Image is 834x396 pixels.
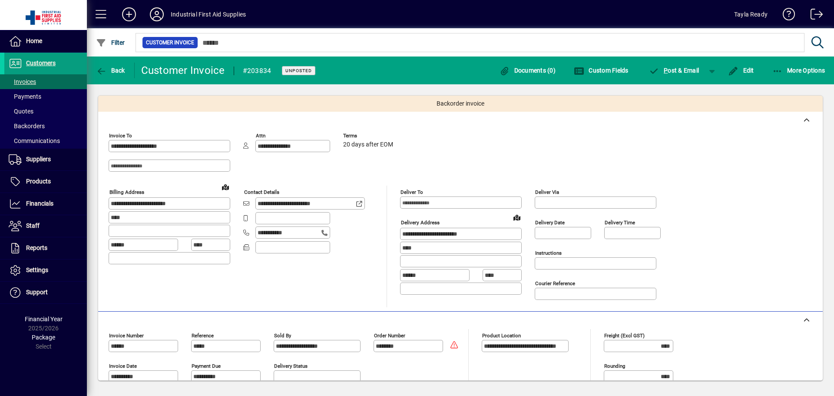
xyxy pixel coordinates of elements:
mat-label: Invoice date [109,363,137,369]
span: Invoices [9,78,36,85]
a: Communications [4,133,87,148]
span: Terms [343,133,395,139]
mat-label: Invoice To [109,133,132,139]
mat-label: Reference [192,333,214,339]
mat-label: Order number [374,333,405,339]
span: Backorders [9,123,45,130]
span: Package [32,334,55,341]
a: Logout [804,2,823,30]
span: Products [26,178,51,185]
span: Reports [26,244,47,251]
span: Staff [26,222,40,229]
mat-label: Freight (excl GST) [604,333,645,339]
a: Suppliers [4,149,87,170]
a: View on map [218,180,232,194]
span: ost & Email [649,67,699,74]
a: Staff [4,215,87,237]
a: Quotes [4,104,87,119]
span: P [664,67,668,74]
mat-label: Courier Reference [535,280,575,286]
div: Customer Invoice [141,63,225,77]
mat-label: Payment due [192,363,221,369]
mat-label: Delivery status [274,363,308,369]
a: View on map [510,210,524,224]
span: Suppliers [26,156,51,163]
span: Payments [9,93,41,100]
button: Custom Fields [572,63,631,78]
button: Documents (0) [497,63,558,78]
span: More Options [772,67,825,74]
mat-label: Rounding [604,363,625,369]
button: Back [94,63,127,78]
span: Customer Invoice [146,38,194,47]
span: Unposted [285,68,312,73]
a: Settings [4,260,87,281]
a: Backorders [4,119,87,133]
div: Tayla Ready [734,7,768,21]
mat-label: Invoice number [109,333,144,339]
span: Back [96,67,125,74]
span: Settings [26,266,48,273]
span: Support [26,289,48,296]
a: Payments [4,89,87,104]
mat-label: Instructions [535,250,562,256]
a: Knowledge Base [776,2,795,30]
mat-label: Deliver To [400,189,423,195]
mat-label: Delivery date [535,220,565,226]
a: Reports [4,237,87,259]
span: 20 days after EOM [343,141,393,148]
a: Financials [4,193,87,215]
a: Invoices [4,74,87,89]
span: Communications [9,137,60,144]
a: Home [4,30,87,52]
mat-label: Deliver via [535,189,559,195]
span: Backorder invoice [437,99,484,108]
span: Quotes [9,108,33,115]
span: Custom Fields [574,67,629,74]
mat-label: Attn [256,133,265,139]
span: Edit [728,67,754,74]
span: Home [26,37,42,44]
mat-label: Sold by [274,333,291,339]
button: Add [115,7,143,22]
span: Customers [26,60,56,67]
button: More Options [770,63,827,78]
span: Financial Year [25,316,63,323]
span: Documents (0) [499,67,556,74]
mat-label: Product location [482,333,521,339]
app-page-header-button: Back [87,63,135,78]
a: Support [4,282,87,303]
button: Filter [94,35,127,50]
a: Products [4,171,87,193]
button: Edit [726,63,756,78]
mat-label: Delivery time [605,220,635,226]
div: Industrial First Aid Supplies [171,7,246,21]
span: Financials [26,200,53,207]
button: Post & Email [645,63,704,78]
button: Profile [143,7,171,22]
div: #203834 [243,64,271,78]
span: Filter [96,39,125,46]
